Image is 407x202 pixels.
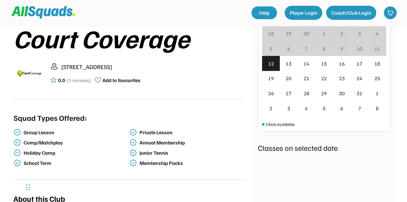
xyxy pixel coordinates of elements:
[268,89,274,97] div: 26
[139,129,244,136] div: Private Lesson
[376,89,379,97] div: 1
[321,89,327,97] div: 29
[66,76,91,84] div: (0 reviews)
[13,159,21,167] img: check-verified-01.svg
[323,30,326,37] div: 1
[357,60,363,67] div: 17
[139,150,244,156] div: Junior Tennis
[376,30,379,37] div: 4
[304,30,309,37] div: 30
[304,89,309,97] div: 28
[252,6,277,19] a: Help
[287,45,290,52] div: 6
[11,6,75,18] img: Squad%20Logo.svg
[339,60,345,67] div: 16
[61,63,245,71] div: [STREET_ADDRESS]
[305,45,308,52] div: 7
[129,139,137,146] img: check-verified-01.svg
[304,74,309,82] div: 21
[58,76,65,84] div: 0.0
[357,89,363,97] div: 31
[258,142,390,153] div: Classes on selected date
[341,30,343,37] div: 2
[321,74,327,82] div: 22
[285,6,322,20] button: Player Login
[13,24,245,52] div: Court Coverage
[286,60,291,67] div: 13
[358,105,361,112] div: 7
[129,159,137,167] img: check-verified-01.svg
[321,60,327,67] div: 15
[358,30,361,37] div: 3
[286,74,291,82] div: 20
[305,105,308,112] div: 4
[129,128,137,136] img: check-verified-01.svg
[374,74,380,82] div: 25
[102,76,140,84] div: Add to favourites
[286,89,291,97] div: 27
[24,129,128,136] div: Group Lesson
[339,89,345,97] div: 30
[24,140,128,146] div: Comp/Matchplay
[387,10,394,16] img: shopping-cart-01%20%281%29.svg
[268,74,274,82] div: 19
[323,45,326,52] div: 8
[268,30,274,37] div: 28
[129,149,137,157] img: check-verified-01.svg
[374,60,380,67] div: 18
[341,45,343,52] div: 9
[304,60,309,67] div: 14
[268,60,274,67] div: 12
[13,128,21,136] img: check-verified-01.svg
[374,45,380,52] div: 11
[13,149,21,157] img: check-verified-01.svg
[13,57,45,89] img: CC%20logo%20high%20res.jpg
[266,121,295,128] div: Class available
[139,160,244,166] div: Membership Packs
[24,160,128,166] div: School Term
[357,45,363,52] div: 10
[286,30,291,37] div: 29
[357,74,363,82] div: 24
[24,150,128,156] div: Holiday Camp
[323,105,326,112] div: 5
[326,6,376,20] button: Coach/Club Login
[287,105,290,112] div: 3
[341,105,343,112] div: 6
[13,112,87,123] div: Squad Types Offered:
[269,45,272,52] div: 5
[139,140,244,146] div: Annual Membership
[376,105,379,112] div: 8
[339,74,345,82] div: 23
[269,105,272,112] div: 2
[13,139,21,146] img: check-verified-01.svg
